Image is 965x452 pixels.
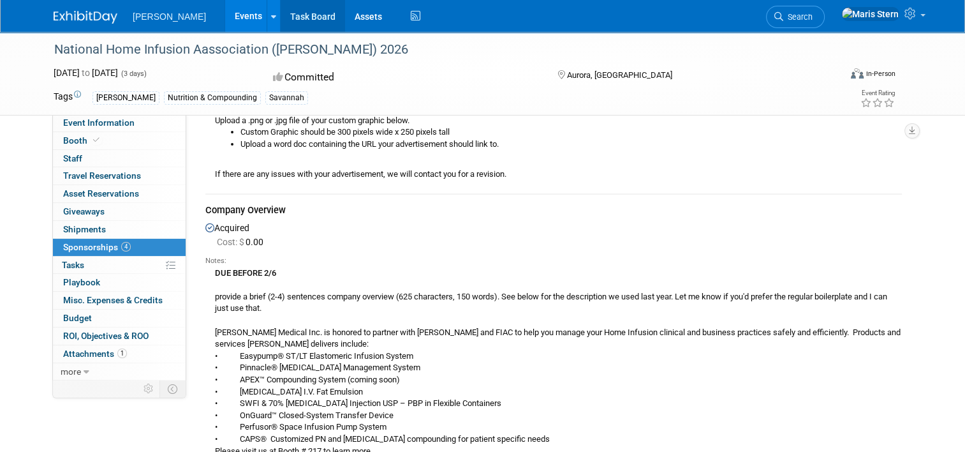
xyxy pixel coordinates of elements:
span: Search [783,12,813,22]
span: (3 days) [120,70,147,78]
span: ROI, Objectives & ROO [63,331,149,341]
a: Tasks [53,257,186,274]
b: DUE BEFORE 2/6 [215,268,276,278]
a: ROI, Objectives & ROO [53,328,186,345]
span: Staff [63,153,82,163]
div: In-Person [866,69,895,79]
a: Booth [53,132,186,149]
li: Upload a word doc containing the URL your advertisement should link to. [240,139,902,151]
span: Sponsorships [63,242,131,252]
span: 0.00 [217,237,269,247]
div: Notes: [205,256,902,266]
span: to [80,68,92,78]
span: [PERSON_NAME] [133,11,206,22]
span: 1 [117,349,127,358]
a: Budget [53,310,186,327]
a: Sponsorships4 [53,239,186,256]
span: Tasks [62,260,84,270]
span: Asset Reservations [63,188,139,199]
a: Playbook [53,274,186,291]
span: Aurora, [GEOGRAPHIC_DATA] [567,70,672,80]
a: Asset Reservations [53,185,186,202]
img: Format-Inperson.png [851,68,864,79]
a: Staff [53,150,186,167]
a: Misc. Expenses & Credits [53,292,186,309]
span: more [61,366,81,377]
span: Attachments [63,349,127,359]
a: Attachments1 [53,345,186,363]
span: Budget [63,313,92,323]
span: Event Information [63,117,135,128]
div: Savannah [265,91,308,105]
div: Nutrition & Compounding [164,91,261,105]
a: Search [766,6,825,28]
div: Event Rating [860,90,895,96]
span: Travel Reservations [63,170,141,181]
div: National Home Infusion Aassociation ([PERSON_NAME]) 2026 [50,38,824,61]
div: Event Format [771,66,895,86]
span: 4 [121,242,131,252]
img: Maris Stern [841,7,899,21]
img: ExhibitDay [54,11,117,24]
span: Playbook [63,277,100,287]
a: Event Information [53,114,186,132]
span: Cost: $ [217,237,246,247]
td: Tags [54,90,81,105]
td: Toggle Event Tabs [160,380,186,397]
td: Personalize Event Tab Strip [138,380,160,397]
div: [PERSON_NAME] [92,91,159,105]
div: Committed [269,66,537,89]
span: Booth [63,135,102,146]
a: more [53,363,186,380]
span: Shipments [63,224,106,234]
a: Giveaways [53,203,186,220]
div: Company Overview [205,204,902,220]
a: Shipments [53,221,186,238]
span: Giveaways [63,206,105,216]
i: Booth reservation complete [93,137,99,144]
span: Misc. Expenses & Credits [63,295,163,305]
a: Travel Reservations [53,167,186,185]
li: Custom Graphic should be 300 pixels wide x 250 pixels tall [240,126,902,139]
span: [DATE] [DATE] [54,68,118,78]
